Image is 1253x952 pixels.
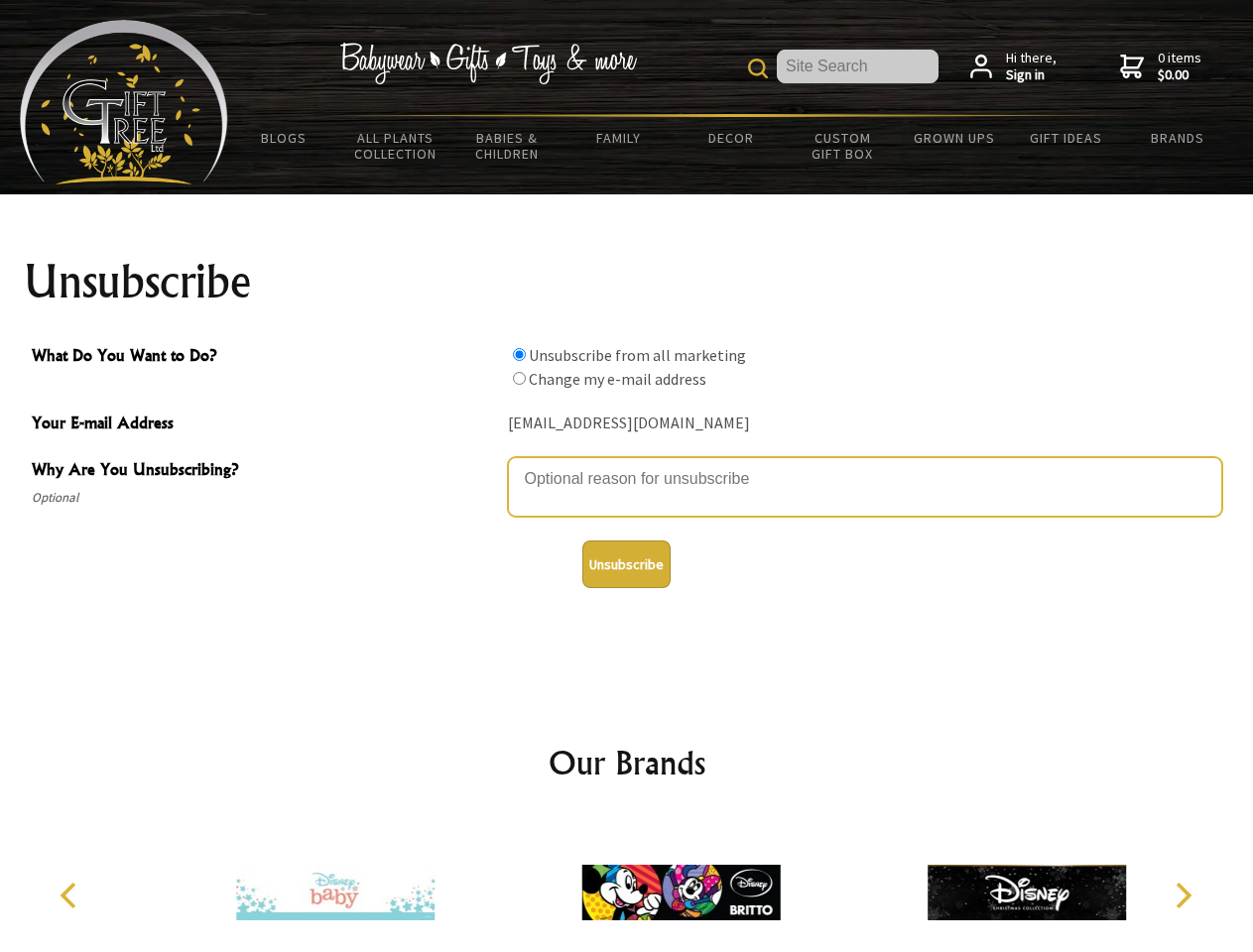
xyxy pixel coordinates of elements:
[1122,117,1234,159] a: Brands
[40,739,1214,786] h2: Our Brands
[32,343,498,372] span: What Do You Want to Do?
[20,20,228,184] img: Babyware - Gifts - Toys and more...
[529,369,706,389] label: Change my e-mail address
[1161,874,1204,917] button: Next
[582,540,671,588] button: Unsubscribe
[1158,66,1201,84] strong: $0.00
[451,117,564,175] a: Babies & Children
[513,372,526,385] input: What Do You Want to Do?
[970,50,1057,84] a: Hi there,Sign in
[339,43,637,84] img: Babywear - Gifts - Toys & more
[508,409,1222,439] div: [EMAIL_ADDRESS][DOMAIN_NAME]
[508,457,1222,517] textarea: Why Are You Unsubscribing?
[228,117,340,159] a: BLOGS
[529,345,746,365] label: Unsubscribe from all marketing
[1158,49,1201,84] span: 0 items
[787,117,899,175] a: Custom Gift Box
[32,486,498,510] span: Optional
[1010,117,1122,159] a: Gift Ideas
[513,348,526,361] input: What Do You Want to Do?
[1120,50,1201,84] a: 0 items$0.00
[1006,66,1057,84] strong: Sign in
[898,117,1010,159] a: Grown Ups
[24,258,1230,305] h1: Unsubscribe
[675,117,787,159] a: Decor
[32,411,498,439] span: Your E-mail Address
[32,457,498,486] span: Why Are You Unsubscribing?
[50,874,93,917] button: Previous
[1006,50,1057,84] span: Hi there,
[748,59,768,78] img: product search
[777,50,939,83] input: Site Search
[340,117,452,175] a: All Plants Collection
[564,117,676,159] a: Family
